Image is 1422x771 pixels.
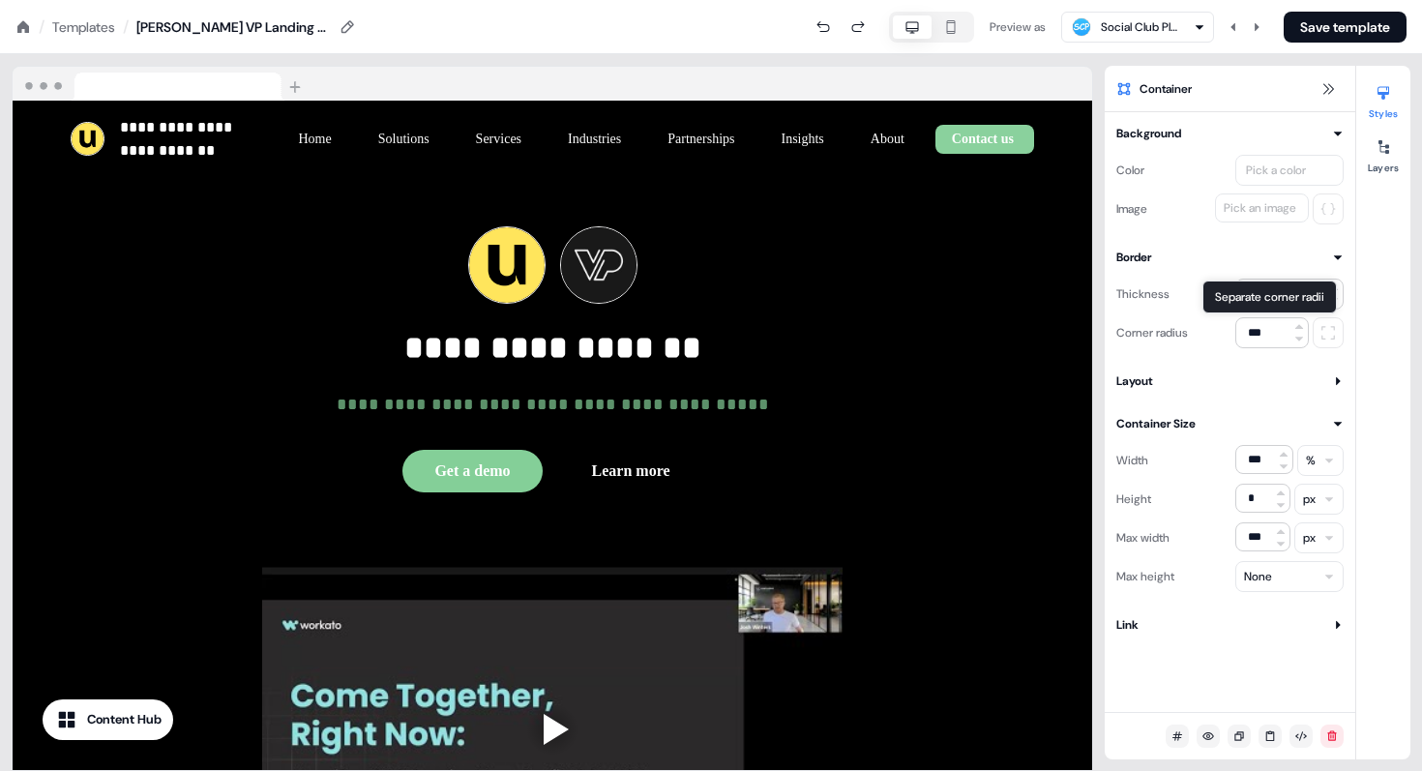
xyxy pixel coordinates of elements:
div: Image [1116,193,1147,224]
div: % [1306,451,1316,470]
button: Solutions [363,122,445,157]
button: Get a demo [402,450,542,492]
button: Border [1116,248,1344,267]
span: Container [1140,79,1192,99]
button: Industries [552,122,637,157]
div: Preview as [990,17,1046,37]
div: Get a demoLearn more [402,450,701,492]
div: HomeSolutionsServicesIndustriesPartnershipsInsightsAboutContact us [282,122,1034,157]
div: Color [1116,155,1144,186]
div: Layout [1116,371,1153,391]
button: Social Club Platform [1061,12,1214,43]
div: px [1303,489,1316,509]
button: Partnerships [652,122,750,157]
button: Services [460,122,537,157]
div: Social Club Platform [1101,17,1178,37]
button: Save template [1284,12,1407,43]
button: Pick a color [1235,155,1344,186]
button: Background [1116,124,1344,143]
div: Thickness [1116,279,1170,310]
button: Pick an image [1215,193,1309,222]
button: Layers [1356,132,1410,174]
button: Layout [1116,371,1344,391]
button: Content Hub [43,699,173,740]
div: Max width [1116,522,1170,553]
button: Container Size [1116,414,1344,433]
div: Max height [1116,561,1174,592]
button: Contact us [935,125,1034,154]
div: Border [1116,248,1151,267]
div: Content Hub [87,710,162,729]
div: Container Size [1116,414,1196,433]
button: About [855,122,920,157]
div: Width [1116,445,1148,476]
button: Link [1116,615,1344,635]
button: Learn more [560,450,702,492]
div: px [1303,528,1316,548]
div: None [1244,567,1272,586]
img: Browser topbar [13,67,310,102]
button: Insights [765,122,839,157]
div: Separate corner radii [1202,281,1337,313]
div: Background [1116,124,1181,143]
a: Templates [52,17,115,37]
button: Styles [1356,77,1410,120]
div: / [123,16,129,38]
div: Pick a color [1242,161,1310,180]
div: Link [1116,615,1139,635]
div: [PERSON_NAME] VP Landing Page [136,17,330,37]
div: Corner radius [1116,317,1188,348]
button: Home [282,122,346,157]
div: / [39,16,44,38]
div: Pick an image [1220,198,1300,218]
div: Height [1116,484,1151,515]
